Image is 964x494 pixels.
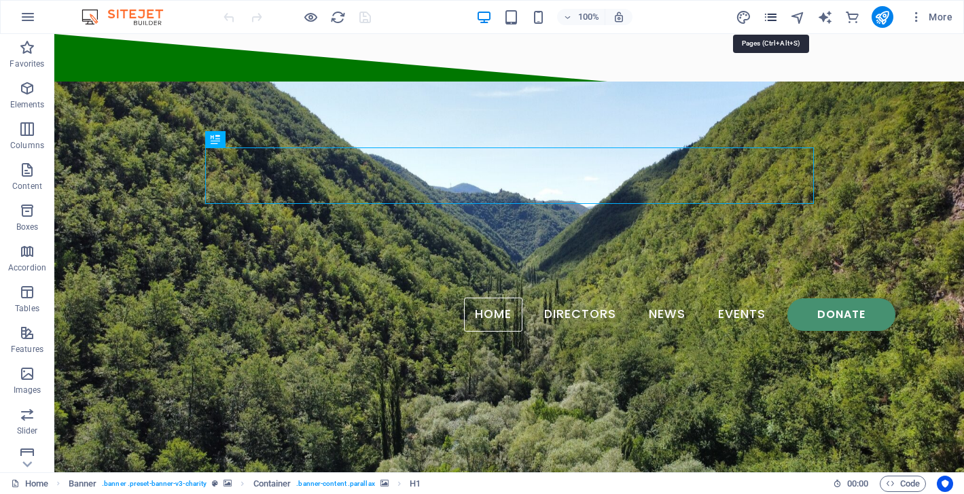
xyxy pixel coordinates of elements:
button: 100% [557,9,605,25]
i: Publish [874,10,890,25]
p: Boxes [16,222,39,232]
p: Accordion [8,262,46,273]
button: publish [872,6,893,28]
span: Click to select. Double-click to edit [410,476,421,492]
p: Slider [17,425,38,436]
p: Favorites [10,58,44,69]
i: Design (Ctrl+Alt+Y) [736,10,751,25]
span: . banner-content .parallax [296,476,374,492]
button: More [904,6,958,28]
p: Elements [10,99,45,110]
button: Usercentrics [937,476,953,492]
button: navigator [790,9,806,25]
i: This element is a customizable preset [212,480,218,487]
span: Click to select. Double-click to edit [69,476,97,492]
i: This element contains a background [380,480,389,487]
span: Click to select. Double-click to edit [253,476,291,492]
h6: 100% [577,9,599,25]
span: 00 00 [847,476,868,492]
button: text_generator [817,9,834,25]
p: Features [11,344,43,355]
i: On resize automatically adjust zoom level to fit chosen device. [613,11,625,23]
img: Editor Logo [78,9,180,25]
i: AI Writer [817,10,833,25]
button: commerce [844,9,861,25]
span: : [857,478,859,489]
span: . banner .preset-banner-v3-charity [102,476,207,492]
a: Click to cancel selection. Double-click to open Pages [11,476,48,492]
p: Images [14,385,41,395]
p: Tables [15,303,39,314]
button: Click here to leave preview mode and continue editing [302,9,319,25]
button: design [736,9,752,25]
i: Commerce [844,10,860,25]
p: Content [12,181,42,192]
p: Columns [10,140,44,151]
i: This element contains a background [224,480,232,487]
span: Code [886,476,920,492]
button: reload [329,9,346,25]
i: Navigator [790,10,806,25]
span: More [910,10,952,24]
button: Code [880,476,926,492]
button: pages [763,9,779,25]
i: Reload page [330,10,346,25]
nav: breadcrumb [69,476,421,492]
h6: Session time [833,476,869,492]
